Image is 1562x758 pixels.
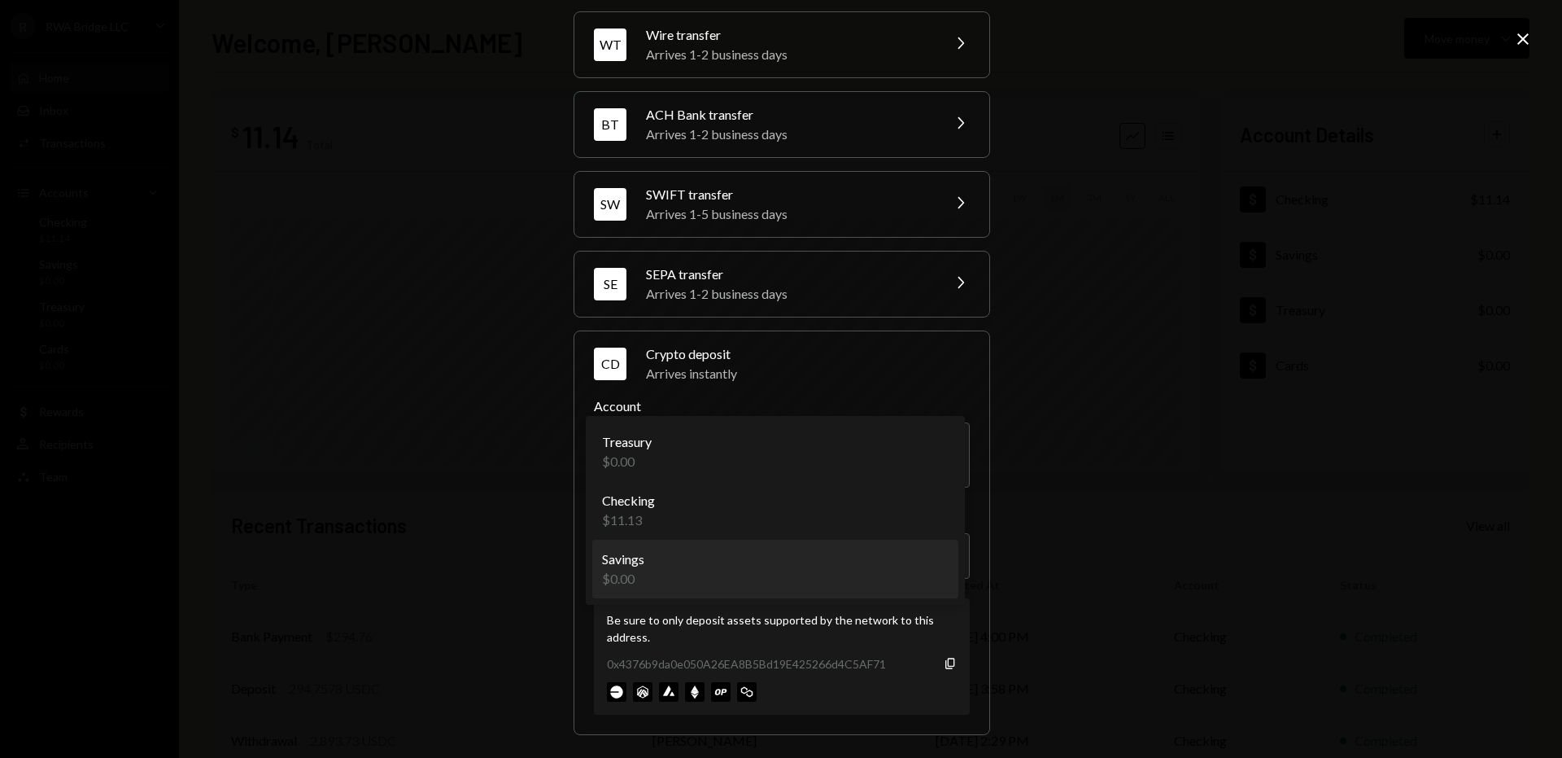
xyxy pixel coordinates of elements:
[646,25,931,45] div: Wire transfer
[646,105,931,125] div: ACH Bank transfer
[602,569,644,589] div: $0.00
[633,682,652,702] img: arbitrum-mainnet
[737,682,757,702] img: polygon-mainnet
[646,344,970,364] div: Crypto deposit
[602,510,655,530] div: $11.13
[594,348,626,380] div: CD
[659,682,678,702] img: avalanche-mainnet
[646,185,931,204] div: SWIFT transfer
[646,204,931,224] div: Arrives 1-5 business days
[646,125,931,144] div: Arrives 1-2 business days
[602,550,644,569] div: Savings
[711,682,731,702] img: optimism-mainnet
[646,265,931,284] div: SEPA transfer
[602,432,652,452] div: Treasury
[685,682,705,702] img: ethereum-mainnet
[594,188,626,221] div: SW
[607,655,886,673] div: 0x4376b9da0e050A26EA8B5Bd19E425266d4C5AF71
[607,611,957,646] div: Be sure to only deposit assets supported by the network to this address.
[594,28,626,61] div: WT
[594,108,626,141] div: BT
[646,364,970,383] div: Arrives instantly
[602,452,652,471] div: $0.00
[594,397,970,416] label: Account
[646,284,931,304] div: Arrives 1-2 business days
[594,268,626,300] div: SE
[607,682,626,702] img: base-mainnet
[646,45,931,64] div: Arrives 1-2 business days
[602,491,655,510] div: Checking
